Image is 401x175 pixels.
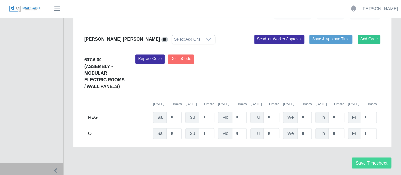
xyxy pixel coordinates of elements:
div: OT [88,128,149,139]
div: [DATE] [283,101,312,107]
button: Send for Worker Approval [254,35,304,44]
b: [PERSON_NAME] [PERSON_NAME] [84,37,160,42]
button: Timers [236,101,247,107]
span: Mo [218,128,232,139]
span: Th [315,112,329,123]
div: [DATE] [185,101,214,107]
span: Fr [348,128,360,139]
span: Th [315,128,329,139]
div: [DATE] [153,101,182,107]
div: [DATE] [315,101,344,107]
button: DeleteCode [168,54,194,63]
div: REG [88,112,149,123]
span: Su [185,128,199,139]
button: Timers [204,101,214,107]
button: Timers [301,101,312,107]
div: [DATE] [218,101,247,107]
button: Timers [366,101,377,107]
button: Save & Approve Time [309,35,352,44]
span: Fr [348,112,360,123]
button: Timers [171,101,182,107]
div: [DATE] [250,101,279,107]
span: We [283,112,298,123]
span: We [283,128,298,139]
span: Mo [218,112,232,123]
a: [PERSON_NAME] [361,5,398,12]
span: Sa [153,112,167,123]
button: Save Timesheet [352,157,391,168]
span: Sa [153,128,167,139]
div: Select Add Ons [172,35,202,44]
a: View/Edit Notes [161,37,168,42]
button: Add Code [358,35,381,44]
div: [DATE] [348,101,377,107]
button: Timers [268,101,279,107]
span: Tu [250,112,264,123]
button: ReplaceCode [135,54,165,63]
span: Tu [250,128,264,139]
b: 607.6.00 (ASSEMBLY - MODULAR ELECTRIC ROOMS / WALL PANELS) [84,57,125,89]
span: Su [185,112,199,123]
button: Timers [333,101,344,107]
img: SLM Logo [9,5,41,12]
